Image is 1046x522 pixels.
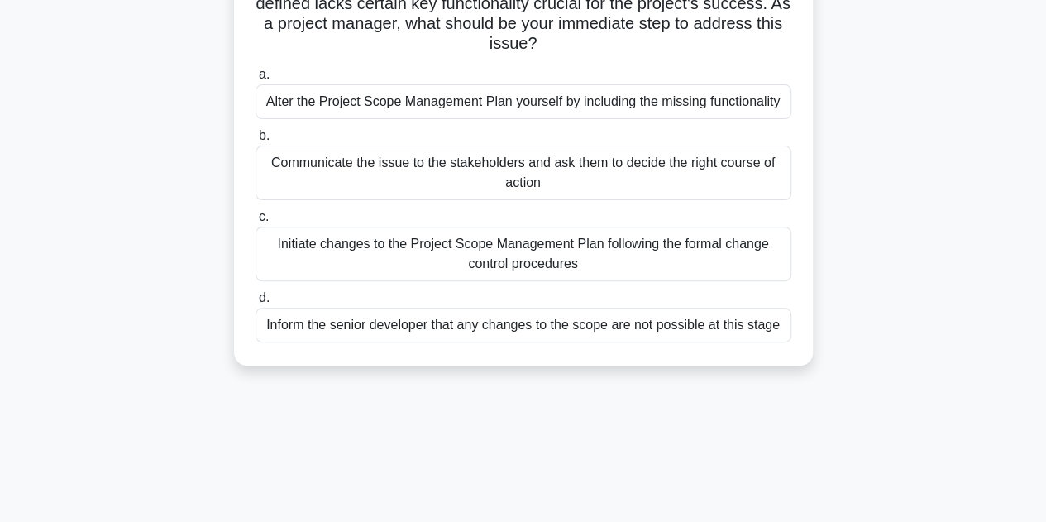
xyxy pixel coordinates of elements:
[256,84,791,119] div: Alter the Project Scope Management Plan yourself by including the missing functionality
[259,209,269,223] span: c.
[256,227,791,281] div: Initiate changes to the Project Scope Management Plan following the formal change control procedures
[259,67,270,81] span: a.
[259,290,270,304] span: d.
[256,146,791,200] div: Communicate the issue to the stakeholders and ask them to decide the right course of action
[259,128,270,142] span: b.
[256,308,791,342] div: Inform the senior developer that any changes to the scope are not possible at this stage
